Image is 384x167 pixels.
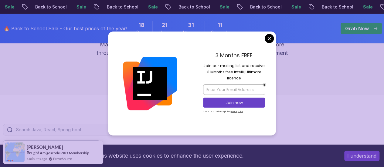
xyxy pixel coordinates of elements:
button: Accept cookies [344,151,379,161]
span: Minutes [183,29,199,35]
p: Back to School [317,4,358,10]
span: Seconds [211,29,229,35]
p: Sale [286,4,306,10]
p: Back to School [245,4,286,10]
span: Days [136,29,146,35]
span: 11 Seconds [218,21,223,29]
p: Sale [358,4,377,10]
button: Filters [3,140,100,153]
a: Amigoscode PRO Membership [40,151,89,155]
span: Bought [27,150,39,155]
p: Sale [215,4,234,10]
p: Back to School [173,4,215,10]
span: [PERSON_NAME] [27,145,63,150]
p: Master in-demand skills like Java, Spring Boot, DevOps, React, and more through hands-on, expert-... [90,40,294,66]
p: Sale [143,4,162,10]
p: 🔥 Back to School Sale - Our best prices of the year! [4,25,127,32]
p: Back to School [30,4,71,10]
input: Search Java, React, Spring boot ... [15,127,155,133]
span: 21 Hours [162,21,168,29]
span: 4 minutes ago [27,156,47,161]
img: provesource social proof notification image [5,142,25,162]
p: Grab Now [345,25,369,32]
p: Back to School [102,4,143,10]
a: ProveSource [53,156,72,161]
span: 18 Days [138,21,144,29]
p: Sale [71,4,91,10]
span: Hours [159,29,171,35]
div: This website uses cookies to enhance the user experience. [5,149,335,162]
span: 31 Minutes [188,21,194,29]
